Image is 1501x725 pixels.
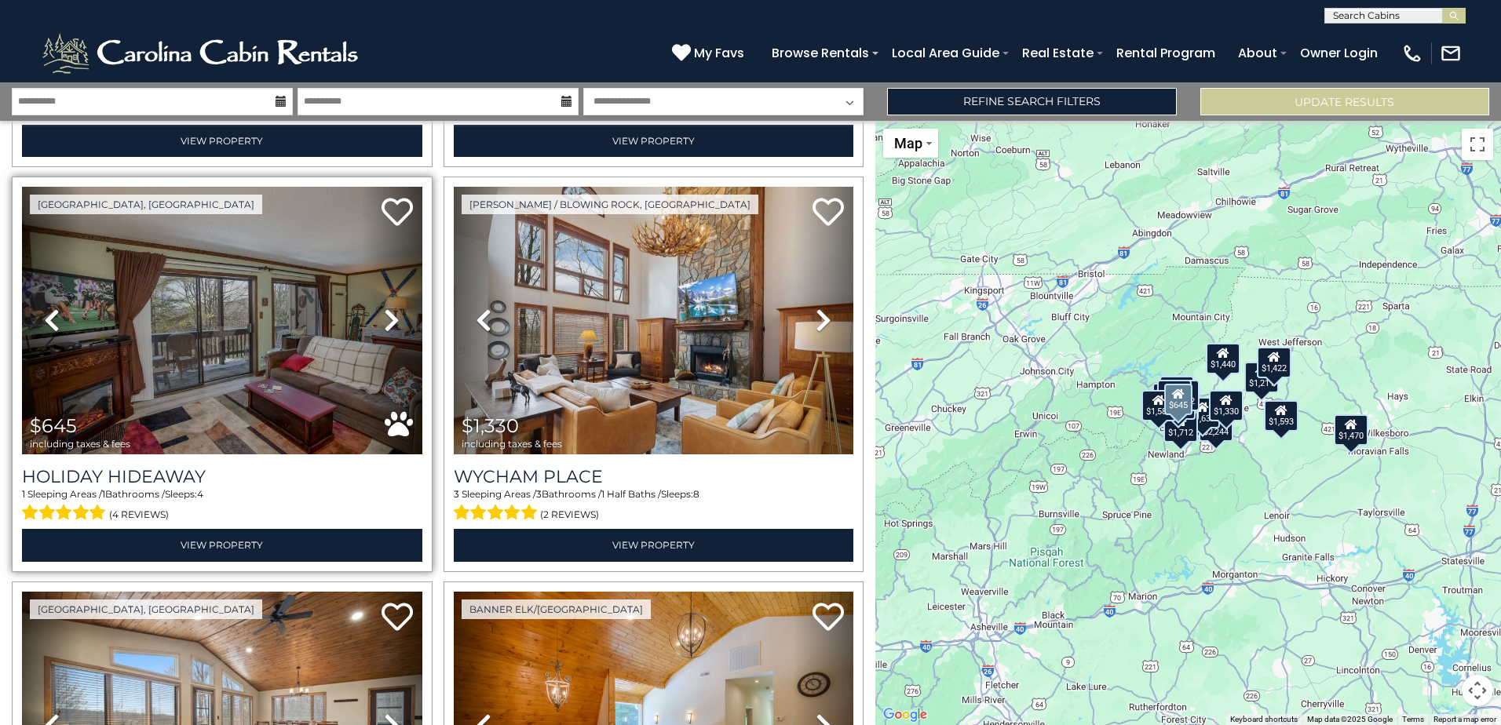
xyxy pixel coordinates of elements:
div: $821 [1162,375,1190,406]
div: $2,244 [1198,410,1233,442]
div: $1,422 [1256,347,1291,378]
a: Add to favorites [382,196,413,230]
div: $1,593 [1264,400,1298,432]
span: 1 [102,488,105,500]
div: Sleeping Areas / Bathrooms / Sleeps: [22,487,422,525]
a: About [1230,39,1285,67]
img: phone-regular-white.png [1401,42,1423,64]
img: White-1-2.png [39,30,365,77]
span: Map [894,135,922,151]
div: $1,470 [1334,414,1368,446]
a: Browse Rentals [764,39,877,67]
a: Local Area Guide [884,39,1007,67]
a: Rental Program [1108,39,1223,67]
span: including taxes & fees [30,439,130,449]
a: [GEOGRAPHIC_DATA], [GEOGRAPHIC_DATA] [30,599,262,619]
a: View Property [22,125,422,157]
a: Owner Login [1292,39,1386,67]
a: Wycham Place [454,466,854,487]
a: Real Estate [1014,39,1101,67]
div: $645 [1164,384,1192,415]
span: Map data ©2025 Google [1307,715,1393,723]
a: My Favs [672,43,748,64]
a: [GEOGRAPHIC_DATA], [GEOGRAPHIC_DATA] [30,195,262,214]
span: $645 [30,414,77,437]
div: $1,712 [1163,411,1198,443]
button: Keyboard shortcuts [1230,714,1298,725]
div: $1,440 [1205,343,1240,374]
span: (4 reviews) [109,505,169,525]
button: Map camera controls [1462,675,1493,706]
div: $1,211 [1244,362,1279,393]
span: 4 [197,488,203,500]
img: thumbnail_163267576.jpeg [22,187,422,454]
img: Google [879,705,931,725]
img: mail-regular-white.png [1440,42,1462,64]
button: Change map style [883,129,938,158]
span: My Favs [694,43,744,63]
a: View Property [454,529,854,561]
a: Banner Elk/[GEOGRAPHIC_DATA] [462,599,651,619]
a: Open this area in Google Maps (opens a new window) [879,705,931,725]
span: $1,330 [462,414,519,437]
div: $1,330 [1209,390,1244,421]
img: thumbnail_165805978.jpeg [454,187,854,454]
button: Toggle fullscreen view [1462,129,1493,160]
a: Report a map error [1433,715,1496,723]
a: View Property [22,529,422,561]
div: $1,584 [1141,390,1176,421]
a: View Property [454,125,854,157]
div: $1,633 [1185,397,1220,428]
span: 3 [536,488,542,500]
span: including taxes & fees [462,439,562,449]
a: Terms (opens in new tab) [1402,715,1424,723]
button: Update Results [1200,88,1489,115]
a: [PERSON_NAME] / Blowing Rock, [GEOGRAPHIC_DATA] [462,195,758,214]
span: 1 [22,488,25,500]
a: Refine Search Filters [887,88,1176,115]
a: Add to favorites [813,196,844,230]
a: Add to favorites [813,601,844,635]
span: 3 [454,488,459,500]
span: (2 reviews) [540,505,599,525]
span: 8 [693,488,699,500]
span: 1 Half Baths / [601,488,661,500]
a: Add to favorites [382,601,413,635]
div: $1,965 [1160,376,1194,407]
div: $1,162 [1164,380,1199,411]
div: $2,018 [1157,380,1192,411]
a: Holiday Hideaway [22,466,422,487]
div: Sleeping Areas / Bathrooms / Sleeps: [454,487,854,525]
